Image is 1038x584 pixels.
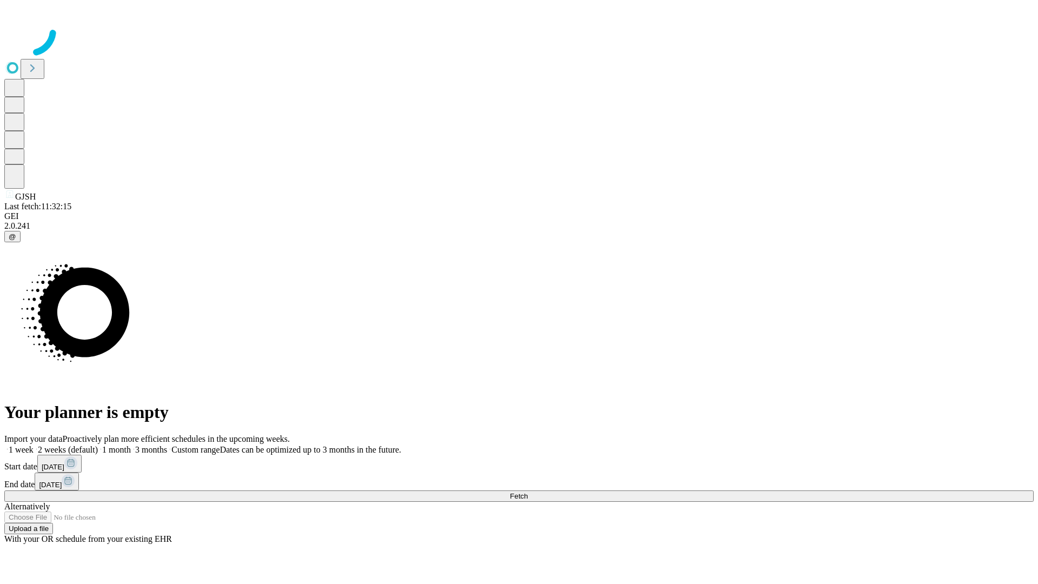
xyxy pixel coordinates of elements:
[9,445,34,454] span: 1 week
[39,481,62,489] span: [DATE]
[171,445,219,454] span: Custom range
[4,434,63,443] span: Import your data
[63,434,290,443] span: Proactively plan more efficient schedules in the upcoming weeks.
[4,202,71,211] span: Last fetch: 11:32:15
[220,445,401,454] span: Dates can be optimized up to 3 months in the future.
[37,455,82,473] button: [DATE]
[4,455,1034,473] div: Start date
[4,523,53,534] button: Upload a file
[42,463,64,471] span: [DATE]
[4,211,1034,221] div: GEI
[15,192,36,201] span: GJSH
[102,445,131,454] span: 1 month
[35,473,79,490] button: [DATE]
[4,490,1034,502] button: Fetch
[4,534,172,543] span: With your OR schedule from your existing EHR
[4,502,50,511] span: Alternatively
[510,492,528,500] span: Fetch
[4,402,1034,422] h1: Your planner is empty
[4,231,21,242] button: @
[135,445,167,454] span: 3 months
[38,445,98,454] span: 2 weeks (default)
[9,233,16,241] span: @
[4,473,1034,490] div: End date
[4,221,1034,231] div: 2.0.241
